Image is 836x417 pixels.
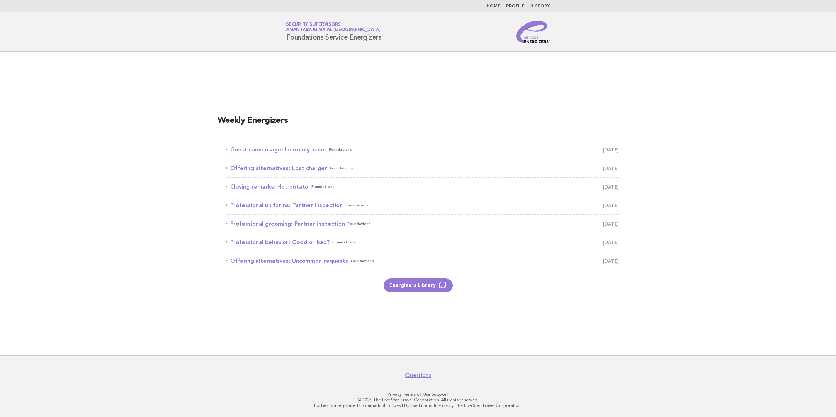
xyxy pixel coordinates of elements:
span: [DATE] [603,145,619,155]
p: Forbes is a registered trademark of Forbes LLC used under license by The Five Star Travel Corpora... [204,403,632,408]
span: Foundations [348,219,371,229]
span: [DATE] [603,200,619,210]
a: Closing remarks: Hot potatoFoundations [DATE] [226,182,619,192]
span: Anantara Mina al [GEOGRAPHIC_DATA] [286,28,381,33]
span: [DATE] [603,238,619,247]
span: [DATE] [603,182,619,192]
a: Offering alternatives: Lost chargerFoundations [DATE] [226,163,619,173]
span: Foundations [351,256,374,266]
span: [DATE] [603,219,619,229]
a: Home [487,4,501,8]
span: Foundations [329,145,352,155]
img: Service Energizers [516,21,550,43]
p: © 2025 The Five Star Travel Corporation. All rights reserved. [204,397,632,403]
a: Profile [506,4,525,8]
span: [DATE] [603,163,619,173]
span: Foundations [332,238,355,247]
a: Professional behavior: Good or bad?Foundations [DATE] [226,238,619,247]
span: Foundations [346,200,369,210]
span: [DATE] [603,256,619,266]
a: Energizers Library [384,278,453,292]
a: Questions [405,372,431,379]
a: Support [432,392,449,397]
a: Offering alternatives: Uncommon requestsFoundations [DATE] [226,256,619,266]
a: Security SupervisorsAnantara Mina al [GEOGRAPHIC_DATA] [286,22,381,32]
span: Foundations [330,163,353,173]
h2: Weekly Energizers [218,115,619,132]
a: Terms of Use [403,392,431,397]
a: Privacy [388,392,402,397]
h1: Foundations Service Energizers [286,23,382,41]
a: History [530,4,550,8]
a: Professional grooming: Partner inspectionFoundations [DATE] [226,219,619,229]
a: Professional uniforms: Partner inspectionFoundations [DATE] [226,200,619,210]
a: Guest name usage: Learn my nameFoundations [DATE] [226,145,619,155]
p: · · [204,391,632,397]
span: Foundations [311,182,334,192]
